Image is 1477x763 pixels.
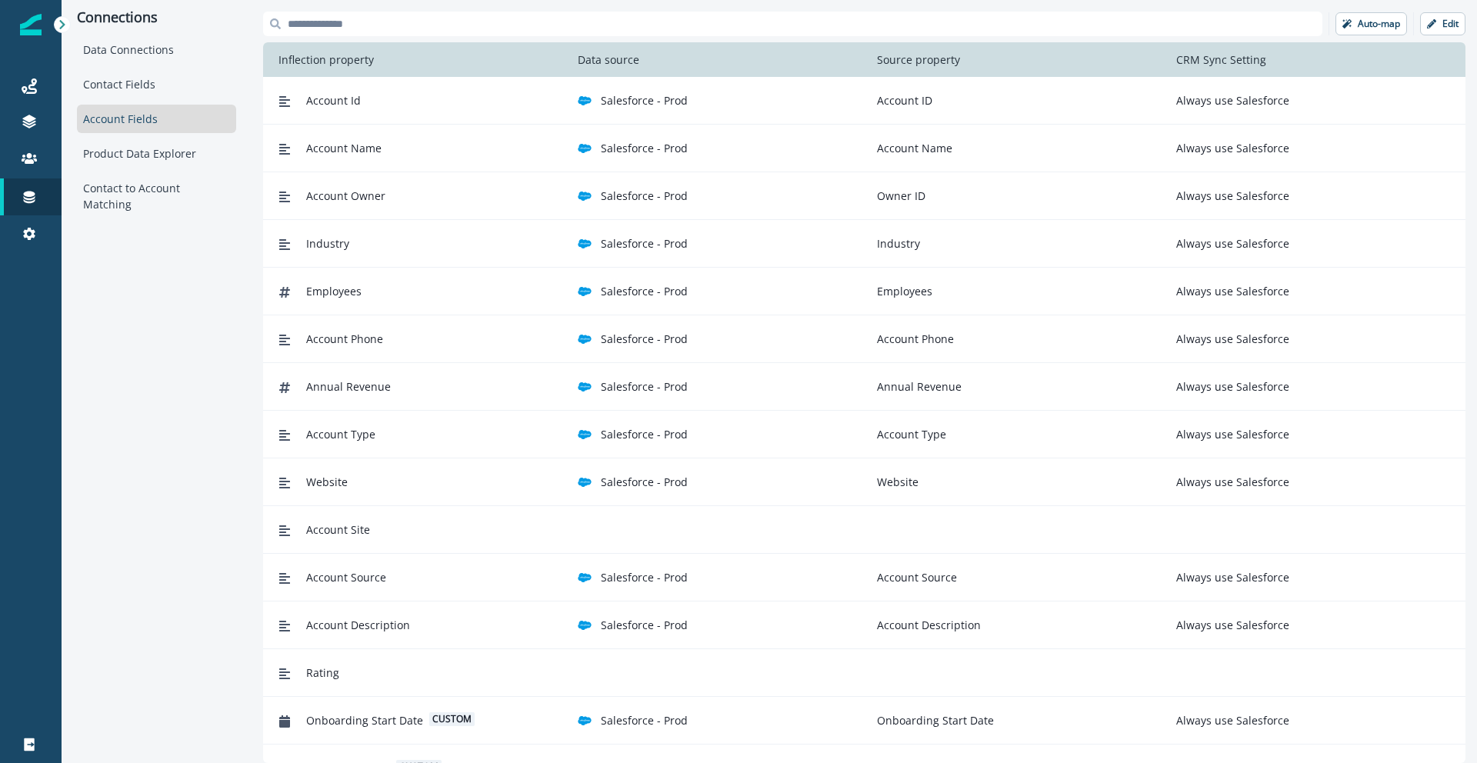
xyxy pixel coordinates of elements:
[572,52,645,68] p: Data source
[306,521,370,538] span: Account Site
[306,569,386,585] span: Account Source
[1170,474,1289,490] p: Always use Salesforce
[306,331,383,347] span: Account Phone
[871,52,966,68] p: Source property
[601,569,688,585] p: Salesforce - Prod
[871,426,946,442] p: Account Type
[871,378,962,395] p: Annual Revenue
[871,331,954,347] p: Account Phone
[1170,140,1289,156] p: Always use Salesforce
[578,618,592,632] img: salesforce
[306,712,423,728] span: Onboarding Start Date
[306,235,349,252] span: Industry
[871,188,925,204] p: Owner ID
[77,105,236,133] div: Account Fields
[871,140,952,156] p: Account Name
[429,712,475,726] span: custom
[1170,283,1289,299] p: Always use Salesforce
[578,380,592,394] img: salesforce
[601,92,688,108] p: Salesforce - Prod
[601,188,688,204] p: Salesforce - Prod
[306,665,339,681] span: Rating
[578,94,592,108] img: salesforce
[1442,18,1459,29] p: Edit
[1170,52,1272,68] p: CRM Sync Setting
[306,426,375,442] span: Account Type
[306,188,385,204] span: Account Owner
[871,712,994,728] p: Onboarding Start Date
[77,174,236,218] div: Contact to Account Matching
[578,714,592,728] img: salesforce
[1358,18,1400,29] p: Auto-map
[871,235,920,252] p: Industry
[77,139,236,168] div: Product Data Explorer
[77,9,236,26] p: Connections
[578,428,592,441] img: salesforce
[601,331,688,347] p: Salesforce - Prod
[1170,569,1289,585] p: Always use Salesforce
[578,285,592,298] img: salesforce
[77,70,236,98] div: Contact Fields
[1335,12,1407,35] button: Auto-map
[601,235,688,252] p: Salesforce - Prod
[578,571,592,585] img: salesforce
[1420,12,1465,35] button: Edit
[601,378,688,395] p: Salesforce - Prod
[601,426,688,442] p: Salesforce - Prod
[871,569,957,585] p: Account Source
[601,283,688,299] p: Salesforce - Prod
[1170,92,1289,108] p: Always use Salesforce
[871,92,932,108] p: Account ID
[578,332,592,346] img: salesforce
[578,475,592,489] img: salesforce
[1170,235,1289,252] p: Always use Salesforce
[601,617,688,633] p: Salesforce - Prod
[578,189,592,203] img: salesforce
[1170,617,1289,633] p: Always use Salesforce
[1170,331,1289,347] p: Always use Salesforce
[601,712,688,728] p: Salesforce - Prod
[871,283,932,299] p: Employees
[578,142,592,155] img: salesforce
[1170,712,1289,728] p: Always use Salesforce
[77,35,236,64] div: Data Connections
[306,92,361,108] span: Account Id
[601,140,688,156] p: Salesforce - Prod
[871,474,919,490] p: Website
[306,283,362,299] span: Employees
[20,14,42,35] img: Inflection
[306,617,410,633] span: Account Description
[306,474,348,490] span: Website
[578,237,592,251] img: salesforce
[306,140,382,156] span: Account Name
[306,378,391,395] span: Annual Revenue
[1170,426,1289,442] p: Always use Salesforce
[272,52,380,68] p: Inflection property
[601,474,688,490] p: Salesforce - Prod
[1170,188,1289,204] p: Always use Salesforce
[871,617,981,633] p: Account Description
[1170,378,1289,395] p: Always use Salesforce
